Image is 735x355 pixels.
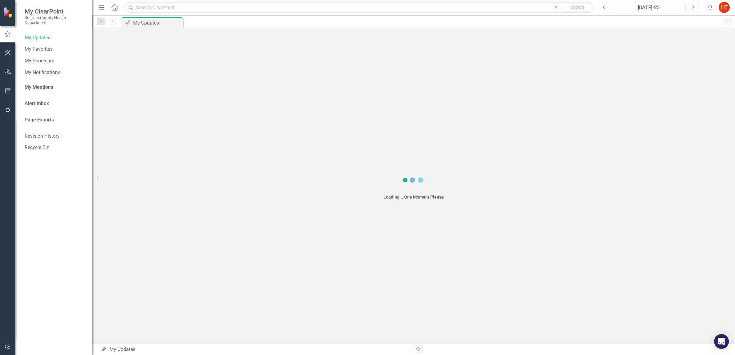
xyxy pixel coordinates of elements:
button: Search [562,3,593,12]
div: Loading... One Moment Please [383,194,444,200]
div: [DATE]-25 [614,4,683,11]
input: Search ClearPoint... [125,2,594,13]
span: Search [571,5,584,10]
div: My Updates [133,19,181,27]
a: My Favorites [25,46,86,53]
span: My ClearPoint [25,8,86,15]
button: [DATE]-25 [612,2,685,13]
a: My Scorecard [25,57,86,65]
button: HT [719,2,730,13]
a: Page Exports [25,116,54,124]
small: Sullivan County Health Department [25,15,86,25]
div: Open Intercom Messenger [714,334,729,349]
a: My Notifications [25,69,86,76]
a: Revision History [25,133,86,140]
img: ClearPoint Strategy [3,7,14,18]
a: My Mentions [25,84,53,91]
div: My Updates [101,346,409,353]
a: Alert Inbox [25,100,49,107]
a: Recycle Bin [25,144,86,151]
a: My Updates [25,34,86,41]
